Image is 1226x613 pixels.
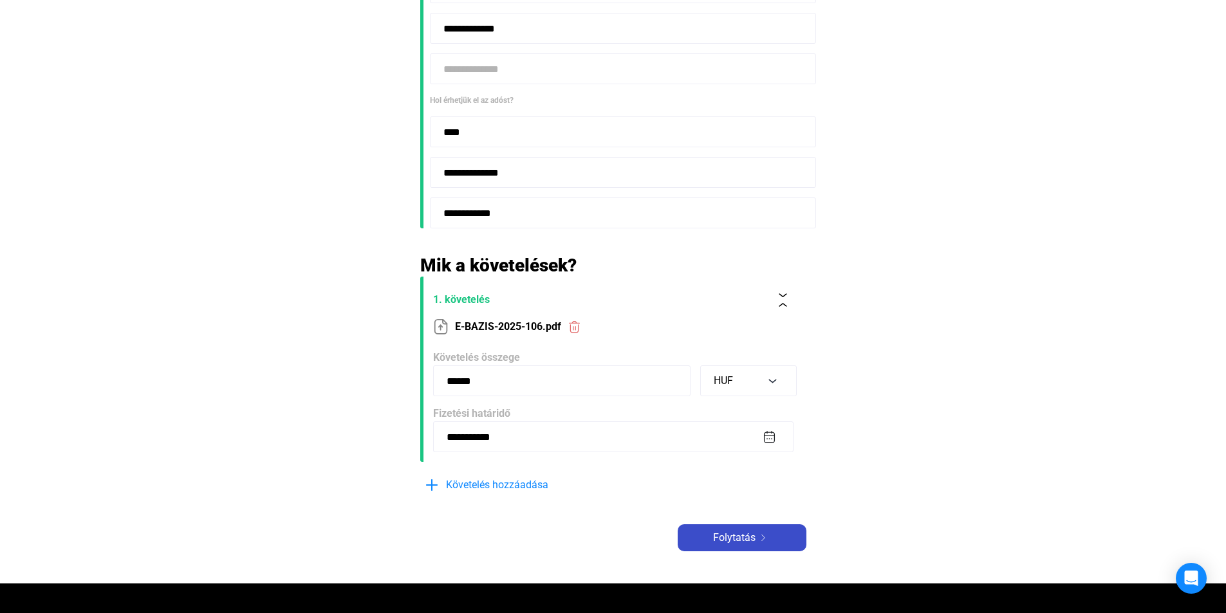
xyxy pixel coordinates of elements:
h2: Mik a követelések? [420,254,806,277]
span: Folytatás [713,530,756,545]
img: plus-blue [424,477,440,493]
div: Open Intercom Messenger [1176,563,1207,594]
span: Követelés hozzáadása [446,477,548,493]
div: Hol érhetjük el az adóst? [430,94,806,107]
img: arrow-right-white [756,535,771,541]
button: plus-blueKövetelés hozzáadása [420,471,613,499]
img: upload-paper [433,319,449,334]
img: trash-red [568,320,581,334]
span: Fizetési határidő [433,407,510,419]
button: Folytatásarrow-right-white [678,524,806,551]
span: Követelés összege [433,351,520,363]
span: 1. követelés [433,292,765,307]
img: collapse [776,293,790,307]
button: HUF [700,365,797,396]
button: collapse [770,286,797,313]
span: HUF [714,374,733,387]
span: E-BAZIS-2025-106.pdf [455,319,561,334]
button: trash-red [561,313,588,340]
